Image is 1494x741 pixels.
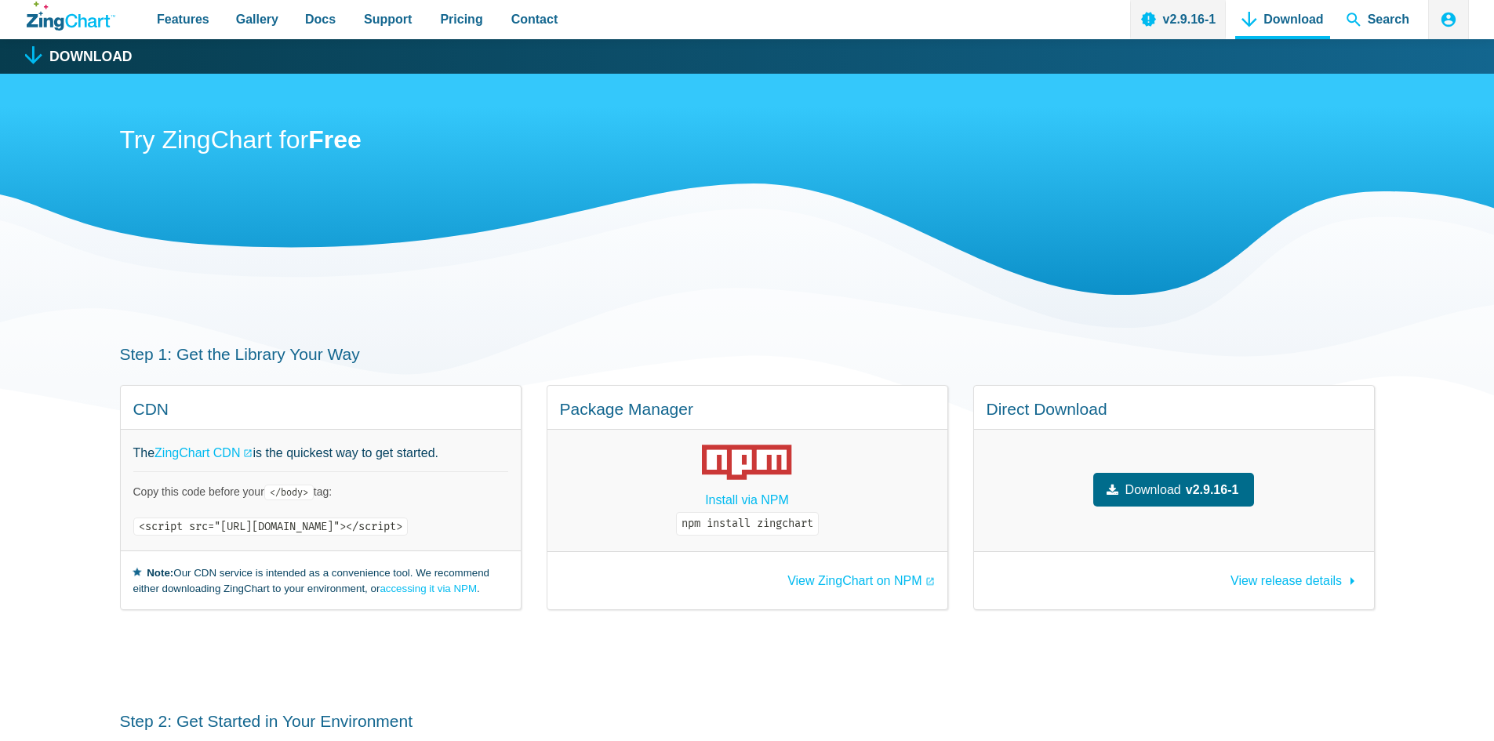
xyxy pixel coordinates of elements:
[1230,566,1361,587] a: View release details
[308,125,362,154] strong: Free
[705,489,789,510] a: Install via NPM
[120,124,1375,159] h2: Try ZingChart for
[120,710,1375,732] h3: Step 2: Get Started in Your Environment
[133,485,508,499] p: Copy this code before your tag:
[364,9,412,30] span: Support
[440,9,482,30] span: Pricing
[1186,479,1239,500] strong: v2.9.16-1
[787,575,934,587] a: View ZingChart on NPM
[133,442,508,463] p: The is the quickest way to get started.
[987,398,1361,420] h4: Direct Download
[49,50,133,64] h1: Download
[511,9,558,30] span: Contact
[1093,473,1255,507] a: Downloadv2.9.16-1
[236,9,278,30] span: Gallery
[1125,479,1181,500] span: Download
[380,583,477,594] a: accessing it via NPM
[676,512,819,536] code: npm install zingchart
[133,518,408,536] code: <script src="[URL][DOMAIN_NAME]"></script>
[157,9,209,30] span: Features
[147,567,173,579] strong: Note:
[27,2,115,31] a: ZingChart Logo. Click to return to the homepage
[154,442,253,463] a: ZingChart CDN
[133,564,508,597] small: Our CDN service is intended as a convenience tool. We recommend either downloading ZingChart to y...
[560,398,935,420] h4: Package Manager
[305,9,336,30] span: Docs
[1230,574,1342,587] span: View release details
[133,398,508,420] h4: CDN
[264,485,314,500] code: </body>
